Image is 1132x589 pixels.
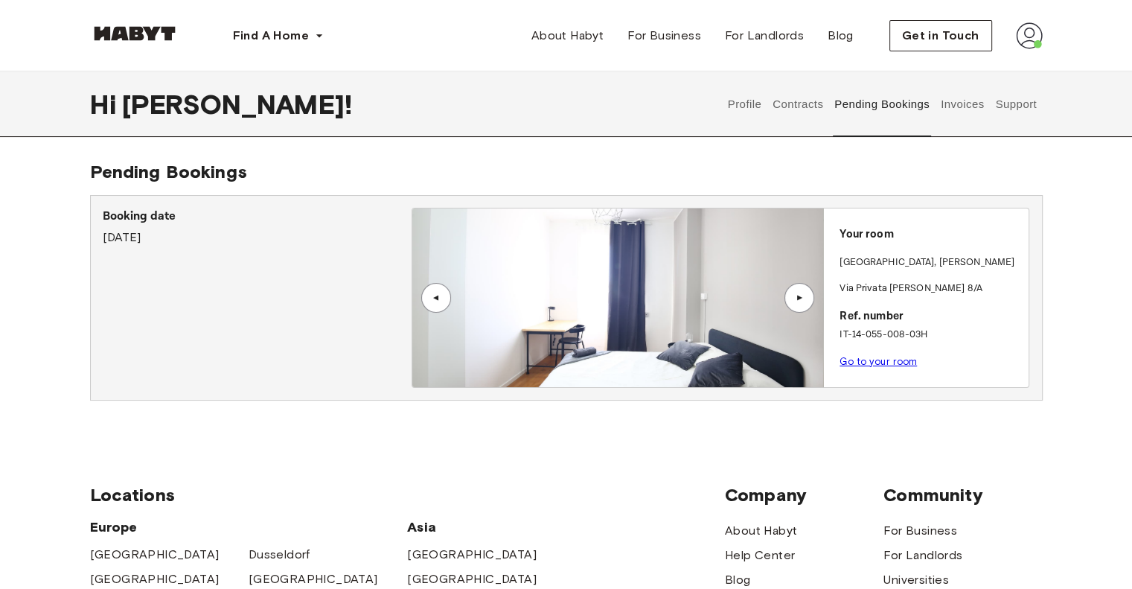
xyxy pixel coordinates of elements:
[938,71,985,137] button: Invoices
[840,328,1023,343] p: IT-14-055-008-03H
[840,281,1023,296] p: Via Privata [PERSON_NAME] 8/A
[407,546,537,564] a: [GEOGRAPHIC_DATA]
[883,571,949,589] a: Universities
[122,89,352,120] span: [PERSON_NAME] !
[103,208,412,246] div: [DATE]
[726,71,764,137] button: Profile
[771,71,825,137] button: Contracts
[722,71,1042,137] div: user profile tabs
[90,161,247,182] span: Pending Bookings
[90,570,220,588] a: [GEOGRAPHIC_DATA]
[90,89,122,120] span: Hi
[412,208,823,387] img: Image of the room
[519,21,615,51] a: About Habyt
[407,518,566,536] span: Asia
[840,356,917,367] a: Go to your room
[883,522,957,540] a: For Business
[902,27,979,45] span: Get in Touch
[994,71,1039,137] button: Support
[725,484,883,506] span: Company
[429,293,444,302] div: ▲
[713,21,816,51] a: For Landlords
[725,571,751,589] a: Blog
[828,27,854,45] span: Blog
[725,547,795,564] a: Help Center
[407,570,537,588] a: [GEOGRAPHIC_DATA]
[249,570,378,588] a: [GEOGRAPHIC_DATA]
[221,21,336,51] button: Find A Home
[883,484,1042,506] span: Community
[615,21,713,51] a: For Business
[249,546,310,564] a: Dusseldorf
[90,484,725,506] span: Locations
[883,547,962,564] a: For Landlords
[889,20,992,51] button: Get in Touch
[840,226,1023,243] p: Your room
[840,308,1023,325] p: Ref. number
[531,27,604,45] span: About Habyt
[840,255,1014,270] p: [GEOGRAPHIC_DATA] , [PERSON_NAME]
[103,208,412,226] p: Booking date
[90,546,220,564] a: [GEOGRAPHIC_DATA]
[725,522,797,540] a: About Habyt
[816,21,866,51] a: Blog
[1016,22,1043,49] img: avatar
[833,71,932,137] button: Pending Bookings
[725,27,804,45] span: For Landlords
[792,293,807,302] div: ▲
[90,518,408,536] span: Europe
[90,26,179,41] img: Habyt
[233,27,309,45] span: Find A Home
[627,27,701,45] span: For Business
